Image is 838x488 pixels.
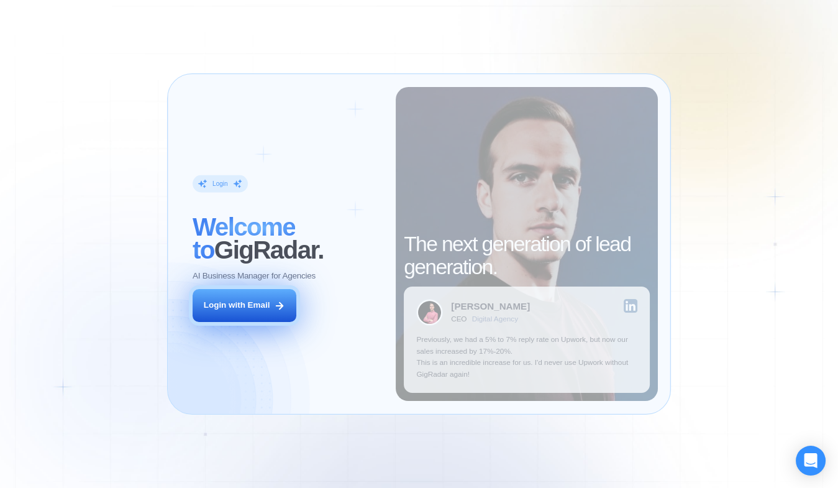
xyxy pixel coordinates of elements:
p: Previously, we had a 5% to 7% reply rate on Upwork, but now our sales increased by 17%-20%. This ... [416,334,637,380]
div: Login with Email [204,300,270,311]
button: Login with Email [193,289,296,321]
p: AI Business Manager for Agencies [193,270,316,282]
h2: ‍ GigRadar. [193,216,383,262]
h2: The next generation of lead generation. [404,232,650,279]
div: Open Intercom Messenger [796,446,826,476]
span: Welcome to [193,213,295,264]
div: CEO [451,315,467,323]
div: Login [212,180,228,188]
div: [PERSON_NAME] [451,302,530,311]
div: Digital Agency [472,315,518,323]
